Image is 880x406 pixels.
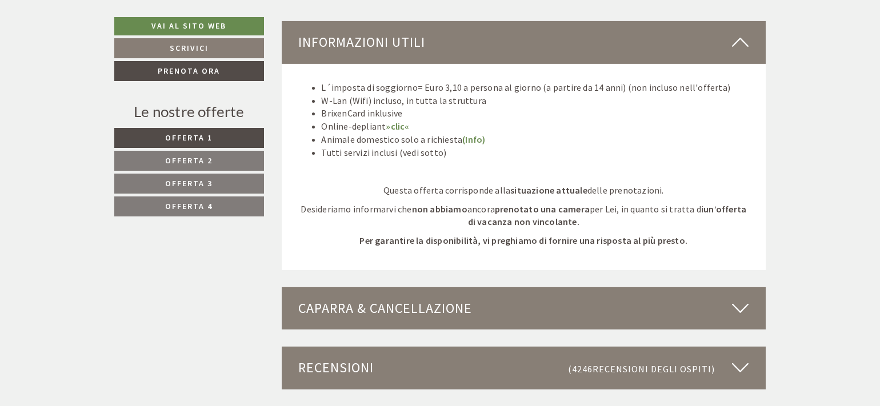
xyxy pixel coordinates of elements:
strong: non abbiamo [412,203,467,215]
strong: Per garantire la disponibilità, vi preghiamo di fornire una risposta al più presto. [359,235,687,246]
div: lunedì [203,9,247,29]
small: (4246 ) [568,363,715,375]
div: Recensioni [282,347,766,389]
li: Tutti servizi inclusi (vedi sotto) [322,146,749,159]
span: Offerta 4 [166,201,213,211]
li: BrixenCard inklusive [322,107,749,120]
span: Offerta 1 [166,132,213,143]
button: Invia [393,301,450,321]
div: Informazioni utili [282,21,766,63]
div: Le nostre offerte [114,101,264,122]
a: Scrivici [114,38,264,58]
div: [GEOGRAPHIC_DATA] [18,34,173,43]
small: 17:45 [18,56,173,64]
a: Prenota ora [114,61,264,81]
span: Offerta 2 [166,155,213,166]
li: W-Lan (Wifi) incluso, in tutta la struttura [322,94,749,107]
strong: situazione attuale [510,184,587,196]
span: Offerta 3 [166,178,213,188]
a: (Info) [462,134,485,145]
p: Desideriamo informarvi che ancora per Lei, in quanto si tratta di [299,203,749,229]
span: Recensioni degli ospiti [593,363,711,375]
li: Online-depliant [322,120,749,133]
a: Vai al sito web [114,17,264,35]
li: Animale domestico solo a richiesta [322,133,749,146]
strong: prenotato una camera [495,203,590,215]
a: »clic« [386,120,410,132]
li: L´imposta di soggiorno= Euro 3,10 a persona al giorno (a partire da 14 anni) (non incluso nell'of... [322,81,749,94]
div: Caparra & cancellazione [282,287,766,329]
p: Questa offerta corrisponde alla delle prenotazioni. [299,184,749,197]
div: Buon giorno, come possiamo aiutarla? [9,31,178,66]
